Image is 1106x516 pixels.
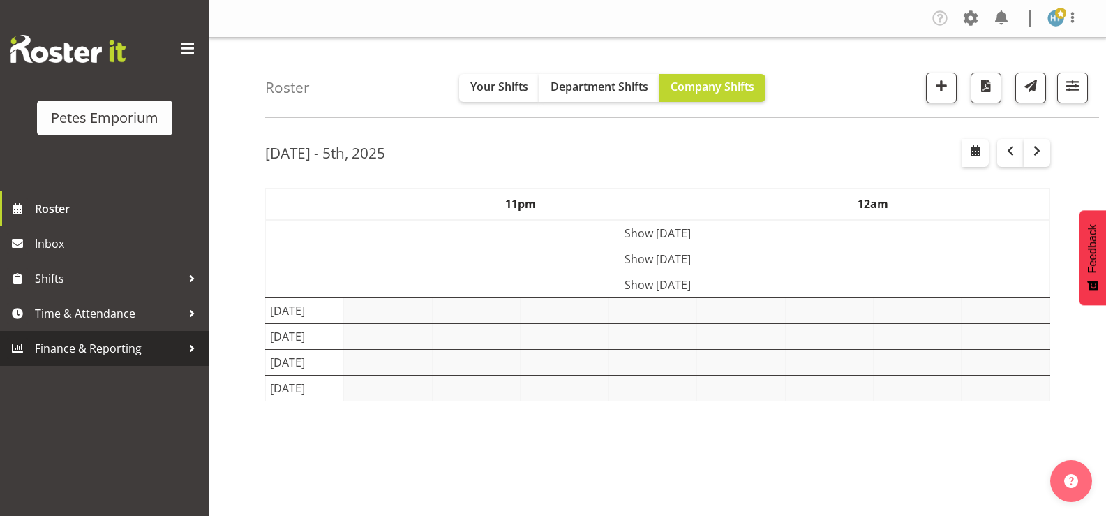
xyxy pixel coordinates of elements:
button: Feedback - Show survey [1079,210,1106,305]
button: Your Shifts [459,74,539,102]
td: Show [DATE] [266,220,1050,246]
button: Filter Shifts [1057,73,1088,103]
span: Your Shifts [470,79,528,94]
button: Add a new shift [926,73,957,103]
h4: Roster [265,80,310,96]
td: [DATE] [266,349,344,375]
td: Show [DATE] [266,246,1050,272]
span: Company Shifts [671,79,754,94]
img: helena-tomlin701.jpg [1047,10,1064,27]
button: Select a specific date within the roster. [962,139,989,167]
h2: [DATE] - 5th, 2025 [265,144,385,162]
span: Finance & Reporting [35,338,181,359]
div: Petes Emporium [51,108,158,128]
td: [DATE] [266,323,344,349]
button: Send a list of all shifts for the selected filtered period to all rostered employees. [1015,73,1046,103]
td: Show [DATE] [266,272,1050,297]
th: 12am [697,188,1050,220]
span: Time & Attendance [35,303,181,324]
img: Rosterit website logo [10,35,126,63]
button: Department Shifts [539,74,659,102]
td: [DATE] [266,297,344,323]
span: Inbox [35,233,202,254]
button: Company Shifts [659,74,765,102]
span: Feedback [1086,224,1099,273]
th: 11pm [344,188,697,220]
img: help-xxl-2.png [1064,474,1078,488]
span: Shifts [35,268,181,289]
td: [DATE] [266,375,344,401]
span: Department Shifts [551,79,648,94]
span: Roster [35,198,202,219]
button: Download a PDF of the roster according to the set date range. [971,73,1001,103]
